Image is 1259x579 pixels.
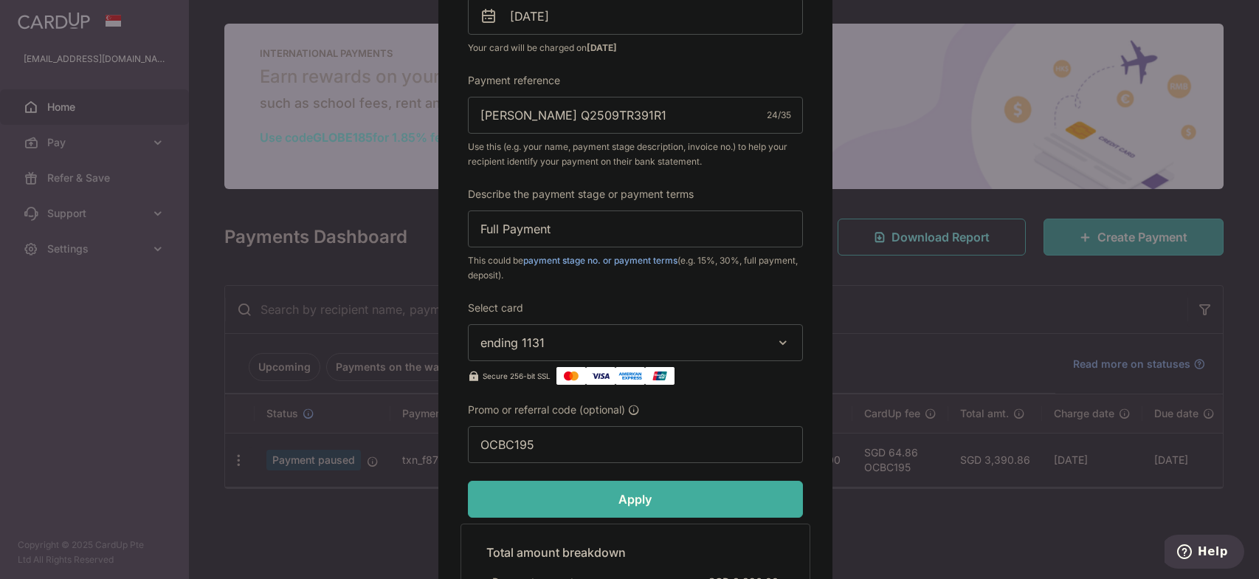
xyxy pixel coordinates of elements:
[468,73,560,88] label: Payment reference
[480,335,545,350] span: ending 1131
[468,140,803,169] span: Use this (e.g. your name, payment stage description, invoice no.) to help your recipient identify...
[556,367,586,385] img: Mastercard
[483,370,551,382] span: Secure 256-bit SSL
[468,301,523,315] label: Select card
[586,367,615,385] img: Visa
[468,253,803,283] span: This could be (e.g. 15%, 30%, full payment, deposit).
[468,324,803,361] button: ending 1131
[1165,535,1244,572] iframe: Opens a widget where you can find more information
[523,255,677,266] a: payment stage no. or payment terms
[645,367,675,385] img: UnionPay
[468,187,694,202] label: Describe the payment stage or payment terms
[587,42,617,53] span: [DATE]
[468,41,803,55] span: Your card will be charged on
[468,481,803,518] input: Apply
[767,108,791,123] div: 24/35
[468,402,625,417] span: Promo or referral code (optional)
[486,544,784,561] h5: Total amount breakdown
[615,367,645,385] img: American Express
